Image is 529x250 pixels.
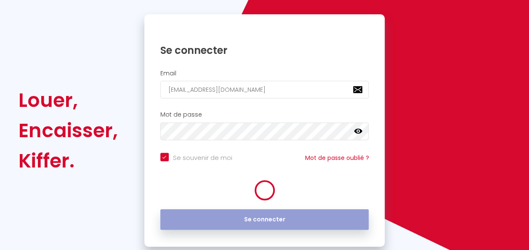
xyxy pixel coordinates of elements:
div: Encaisser, [19,115,118,146]
h2: Mot de passe [160,111,369,118]
h2: Email [160,70,369,77]
input: Ton Email [160,81,369,98]
div: Kiffer. [19,146,118,176]
h1: Se connecter [160,44,369,57]
div: Louer, [19,85,118,115]
a: Mot de passe oublié ? [305,154,369,162]
button: Se connecter [160,209,369,230]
